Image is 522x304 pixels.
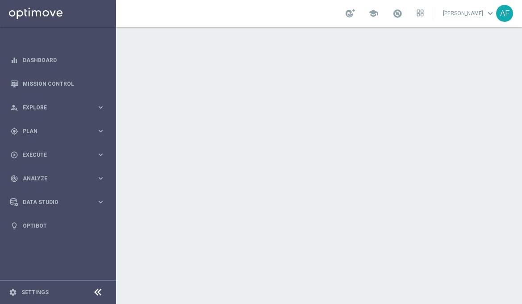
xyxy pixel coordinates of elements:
span: keyboard_arrow_down [485,8,495,18]
div: Execute [10,151,96,159]
div: Plan [10,127,96,135]
i: settings [9,288,17,296]
button: person_search Explore keyboard_arrow_right [10,104,105,111]
i: play_circle_outline [10,151,18,159]
i: track_changes [10,175,18,183]
i: keyboard_arrow_right [96,150,105,159]
div: AF [496,5,513,22]
a: Settings [21,290,49,295]
i: person_search [10,104,18,112]
button: Data Studio keyboard_arrow_right [10,199,105,206]
div: Mission Control [10,72,105,96]
span: Data Studio [23,200,96,205]
span: Execute [23,152,96,158]
button: track_changes Analyze keyboard_arrow_right [10,175,105,182]
button: play_circle_outline Execute keyboard_arrow_right [10,151,105,158]
button: lightbulb Optibot [10,222,105,229]
div: Data Studio [10,198,96,206]
a: Dashboard [23,48,105,72]
i: lightbulb [10,222,18,230]
span: school [368,8,378,18]
i: equalizer [10,56,18,64]
i: keyboard_arrow_right [96,103,105,112]
button: gps_fixed Plan keyboard_arrow_right [10,128,105,135]
i: gps_fixed [10,127,18,135]
span: Explore [23,105,96,110]
i: keyboard_arrow_right [96,174,105,183]
button: Mission Control [10,80,105,87]
span: Plan [23,129,96,134]
i: keyboard_arrow_right [96,127,105,135]
div: Optibot [10,214,105,237]
div: Analyze [10,175,96,183]
a: Mission Control [23,72,105,96]
i: keyboard_arrow_right [96,198,105,206]
a: Optibot [23,214,105,237]
div: Dashboard [10,48,105,72]
div: Explore [10,104,96,112]
button: equalizer Dashboard [10,57,105,64]
a: [PERSON_NAME]keyboard_arrow_down [442,7,496,20]
span: Analyze [23,176,96,181]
